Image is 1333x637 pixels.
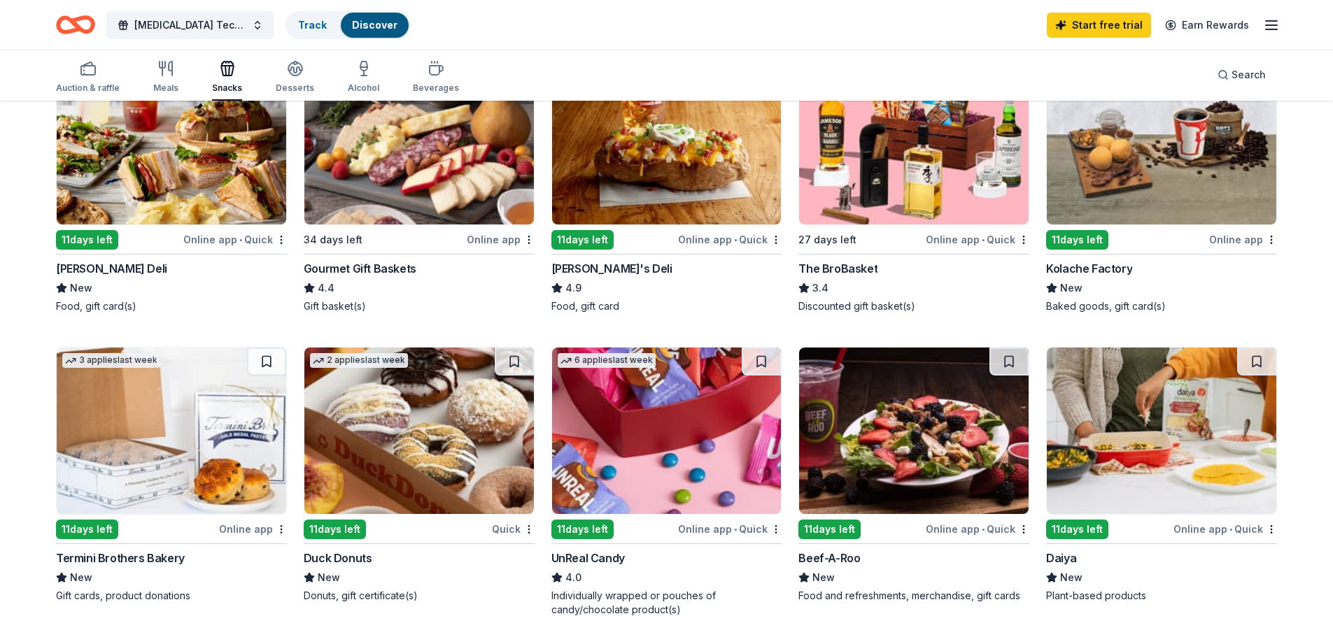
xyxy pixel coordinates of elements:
[352,19,397,31] a: Discover
[153,83,178,94] div: Meals
[798,589,1029,603] div: Food and refreshments, merchandise, gift cards
[57,58,286,224] img: Image for McAlister's Deli
[798,550,860,566] div: Beef-A-Roo
[799,58,1029,224] img: Image for The BroBasket
[1046,550,1076,566] div: Daiya
[153,55,178,101] button: Meals
[1046,260,1132,277] div: Kolache Factory
[1047,348,1276,514] img: Image for Daiya
[298,19,327,31] a: Track
[926,231,1029,248] div: Online app Quick
[1046,520,1108,539] div: 11 days left
[492,520,535,538] div: Quick
[1046,347,1277,603] a: Image for Daiya11days leftOnline app•QuickDaiyaNewPlant-based products
[219,520,287,538] div: Online app
[304,231,362,248] div: 34 days left
[56,57,287,313] a: Image for McAlister's Deli2 applieslast week11days leftOnline app•Quick[PERSON_NAME] DeliNewFood,...
[304,299,535,313] div: Gift basket(s)
[552,348,782,514] img: Image for UnReal Candy
[348,55,379,101] button: Alcohol
[276,55,314,101] button: Desserts
[552,58,782,224] img: Image for Jason's Deli
[56,589,287,603] div: Gift cards, product donations
[304,57,535,313] a: Image for Gourmet Gift Baskets13 applieslast week34 days leftOnline appGourmet Gift Baskets4.4Gif...
[310,353,408,368] div: 2 applies last week
[678,231,782,248] div: Online app Quick
[56,55,120,101] button: Auction & raffle
[134,17,246,34] span: [MEDICAL_DATA] Tech Week 2025
[304,260,416,277] div: Gourmet Gift Baskets
[106,11,274,39] button: [MEDICAL_DATA] Tech Week 2025
[812,569,835,586] span: New
[798,260,877,277] div: The BroBasket
[1209,231,1277,248] div: Online app
[70,569,92,586] span: New
[1047,13,1151,38] a: Start free trial
[798,520,861,539] div: 11 days left
[56,347,287,603] a: Image for Termini Brothers Bakery3 applieslast week11days leftOnline appTermini Brothers BakeryNe...
[551,57,782,313] a: Image for Jason's Deli4 applieslast week11days leftOnline app•Quick[PERSON_NAME]'s Deli4.9Food, g...
[982,234,985,245] span: •
[551,550,625,566] div: UnReal Candy
[812,280,828,296] span: 3.4
[212,83,242,94] div: Snacks
[304,550,372,566] div: Duck Donuts
[678,520,782,538] div: Online app Quick
[1046,57,1277,313] a: Image for Kolache Factory2 applieslast week11days leftOnline appKolache FactoryNewBaked goods, gi...
[56,550,185,566] div: Termini Brothers Bakery
[798,231,856,248] div: 27 days left
[56,8,95,41] a: Home
[558,353,656,368] div: 6 applies last week
[551,260,672,277] div: [PERSON_NAME]'s Deli
[56,520,118,539] div: 11 days left
[1060,280,1082,296] span: New
[348,83,379,94] div: Alcohol
[212,55,242,101] button: Snacks
[551,520,614,539] div: 11 days left
[276,83,314,94] div: Desserts
[1047,58,1276,224] img: Image for Kolache Factory
[239,234,242,245] span: •
[565,280,581,296] span: 4.9
[318,280,334,296] span: 4.4
[56,299,287,313] div: Food, gift card(s)
[62,353,160,368] div: 3 applies last week
[318,569,340,586] span: New
[551,230,614,250] div: 11 days left
[56,230,118,250] div: 11 days left
[304,347,535,603] a: Image for Duck Donuts2 applieslast week11days leftQuickDuck DonutsNewDonuts, gift certificate(s)
[1157,13,1257,38] a: Earn Rewards
[304,348,534,514] img: Image for Duck Donuts
[1060,569,1082,586] span: New
[467,231,535,248] div: Online app
[799,348,1029,514] img: Image for Beef-A-Roo
[1232,66,1266,83] span: Search
[734,234,737,245] span: •
[56,83,120,94] div: Auction & raffle
[304,58,534,224] img: Image for Gourmet Gift Baskets
[1046,299,1277,313] div: Baked goods, gift card(s)
[183,231,287,248] div: Online app Quick
[285,11,410,39] button: TrackDiscover
[1229,524,1232,535] span: •
[70,280,92,296] span: New
[565,569,581,586] span: 4.0
[926,520,1029,538] div: Online app Quick
[304,520,366,539] div: 11 days left
[1173,520,1277,538] div: Online app Quick
[304,589,535,603] div: Donuts, gift certificate(s)
[57,348,286,514] img: Image for Termini Brothers Bakery
[734,524,737,535] span: •
[982,524,985,535] span: •
[413,83,459,94] div: Beverages
[1046,230,1108,250] div: 11 days left
[798,299,1029,313] div: Discounted gift basket(s)
[56,260,167,277] div: [PERSON_NAME] Deli
[551,347,782,617] a: Image for UnReal Candy6 applieslast week11days leftOnline app•QuickUnReal Candy4.0Individually wr...
[798,57,1029,313] a: Image for The BroBasket16 applieslast week27 days leftOnline app•QuickThe BroBasket3.4Discounted ...
[413,55,459,101] button: Beverages
[1206,61,1277,89] button: Search
[1046,589,1277,603] div: Plant-based products
[551,589,782,617] div: Individually wrapped or pouches of candy/chocolate product(s)
[798,347,1029,603] a: Image for Beef-A-Roo11days leftOnline app•QuickBeef-A-RooNewFood and refreshments, merchandise, g...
